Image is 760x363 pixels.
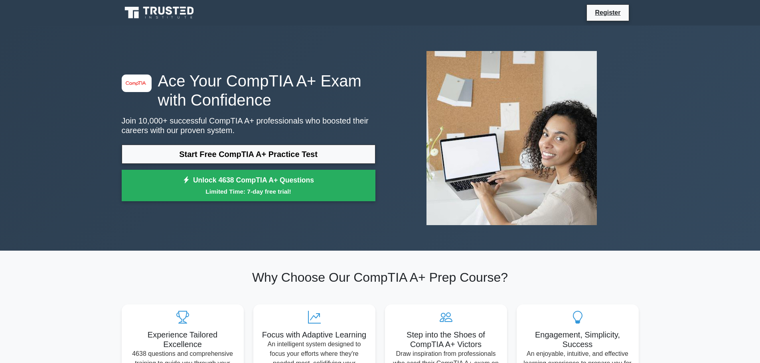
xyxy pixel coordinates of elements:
[122,170,375,202] a: Unlock 4638 CompTIA A+ QuestionsLimited Time: 7-day free trial!
[122,71,375,110] h1: Ace Your CompTIA A+ Exam with Confidence
[523,330,632,349] h5: Engagement, Simplicity, Success
[260,330,369,339] h5: Focus with Adaptive Learning
[122,270,639,285] h2: Why Choose Our CompTIA A+ Prep Course?
[391,330,501,349] h5: Step into the Shoes of CompTIA A+ Victors
[590,8,625,18] a: Register
[122,116,375,135] p: Join 10,000+ successful CompTIA A+ professionals who boosted their careers with our proven system.
[132,187,365,196] small: Limited Time: 7-day free trial!
[128,330,237,349] h5: Experience Tailored Excellence
[122,145,375,164] a: Start Free CompTIA A+ Practice Test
